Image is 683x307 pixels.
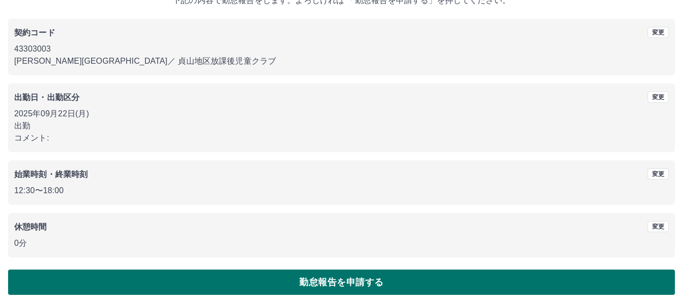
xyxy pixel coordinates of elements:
[14,237,669,249] p: 0分
[14,170,88,179] b: 始業時刻・終業時刻
[14,28,55,37] b: 契約コード
[14,120,669,132] p: 出勤
[648,92,669,103] button: 変更
[14,223,47,231] b: 休憩時間
[14,93,79,102] b: 出勤日・出勤区分
[648,221,669,232] button: 変更
[14,108,669,120] p: 2025年09月22日(月)
[14,55,669,67] p: [PERSON_NAME][GEOGRAPHIC_DATA] ／ 貞山地区放課後児童クラブ
[14,185,669,197] p: 12:30 〜 18:00
[648,27,669,38] button: 変更
[14,132,669,144] p: コメント:
[648,168,669,180] button: 変更
[14,43,669,55] p: 43303003
[8,270,675,295] button: 勤怠報告を申請する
